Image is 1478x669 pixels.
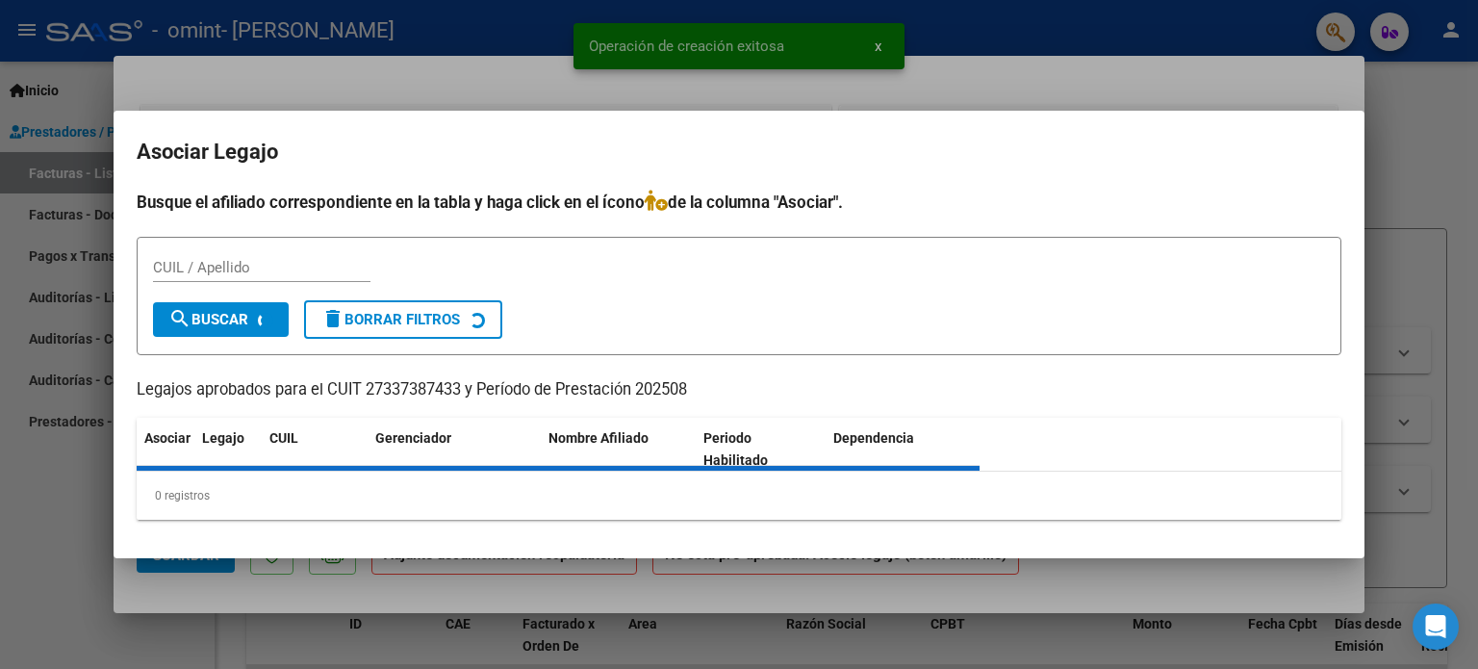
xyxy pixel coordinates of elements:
[826,418,981,481] datatable-header-cell: Dependencia
[137,134,1341,170] h2: Asociar Legajo
[168,311,248,328] span: Buscar
[262,418,368,481] datatable-header-cell: CUIL
[137,418,194,481] datatable-header-cell: Asociar
[375,430,451,446] span: Gerenciador
[202,430,244,446] span: Legajo
[321,307,344,330] mat-icon: delete
[548,430,649,446] span: Nombre Afiliado
[304,300,502,339] button: Borrar Filtros
[137,190,1341,215] h4: Busque el afiliado correspondiente en la tabla y haga click en el ícono de la columna "Asociar".
[194,418,262,481] datatable-header-cell: Legajo
[1413,604,1459,650] div: Open Intercom Messenger
[269,430,298,446] span: CUIL
[153,302,289,337] button: Buscar
[368,418,541,481] datatable-header-cell: Gerenciador
[137,472,1341,520] div: 0 registros
[137,378,1341,402] p: Legajos aprobados para el CUIT 27337387433 y Período de Prestación 202508
[168,307,191,330] mat-icon: search
[696,418,826,481] datatable-header-cell: Periodo Habilitado
[703,430,768,468] span: Periodo Habilitado
[833,430,914,446] span: Dependencia
[144,430,191,446] span: Asociar
[541,418,696,481] datatable-header-cell: Nombre Afiliado
[321,311,460,328] span: Borrar Filtros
